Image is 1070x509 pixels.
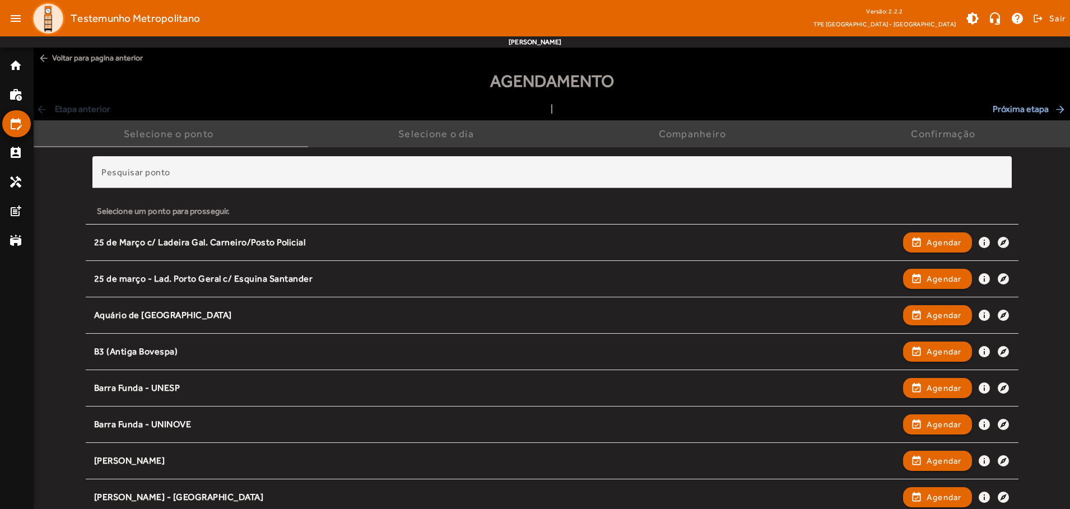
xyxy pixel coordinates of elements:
button: Agendar [903,487,972,507]
img: Logo TPE [31,2,65,35]
mat-icon: info [978,236,991,249]
mat-icon: info [978,418,991,431]
mat-icon: info [978,345,991,358]
span: Agendar [927,381,962,395]
mat-icon: post_add [9,204,22,218]
div: [PERSON_NAME] [94,455,897,467]
button: Agendar [903,342,972,362]
button: Agendar [903,269,972,289]
div: [PERSON_NAME] - [GEOGRAPHIC_DATA] [94,492,897,503]
a: Testemunho Metropolitano [27,2,200,35]
button: Agendar [903,378,972,398]
span: Agendamento [490,68,614,94]
mat-icon: explore [997,491,1010,504]
mat-icon: handyman [9,175,22,189]
mat-icon: info [978,309,991,322]
mat-icon: explore [997,345,1010,358]
mat-icon: explore [997,309,1010,322]
span: | [551,102,553,116]
span: Agendar [927,454,962,468]
mat-icon: work_history [9,88,22,101]
span: Agendar [927,491,962,504]
span: Testemunho Metropolitano [71,10,200,27]
mat-icon: info [978,454,991,468]
button: Sair [1031,10,1066,27]
button: Agendar [903,232,972,253]
span: Agendar [927,236,962,249]
span: Próxima etapa [993,102,1068,116]
mat-icon: explore [997,236,1010,249]
mat-icon: explore [997,381,1010,395]
mat-icon: stadium [9,234,22,247]
mat-label: Pesquisar ponto [101,167,170,178]
button: Agendar [903,305,972,325]
span: TPE [GEOGRAPHIC_DATA] - [GEOGRAPHIC_DATA] [813,18,956,30]
span: Sair [1049,10,1066,27]
div: Selecione o ponto [124,128,218,139]
mat-icon: info [978,381,991,395]
div: Selecione o dia [398,128,478,139]
div: Versão: 2.2.2 [813,4,956,18]
div: Confirmação [911,128,980,139]
mat-icon: perm_contact_calendar [9,146,22,160]
span: Voltar para pagina anterior [34,48,1070,68]
mat-icon: menu [4,7,27,30]
mat-icon: explore [997,454,1010,468]
mat-icon: home [9,59,22,72]
span: Agendar [927,345,962,358]
mat-icon: explore [997,418,1010,431]
span: Agendar [927,418,962,431]
div: Companheiro [659,128,731,139]
div: 25 de Março c/ Ladeira Gal. Carneiro/Posto Policial [94,237,897,249]
mat-icon: arrow_back [38,53,49,64]
mat-icon: arrow_forward [1054,104,1068,115]
mat-icon: edit_calendar [9,117,22,130]
div: Barra Funda - UNESP [94,382,897,394]
span: Agendar [927,272,962,286]
span: Agendar [927,309,962,322]
div: B3 (Antiga Bovespa) [94,346,897,358]
div: Barra Funda - UNINOVE [94,419,897,431]
button: Agendar [903,451,972,471]
mat-icon: info [978,491,991,504]
button: Agendar [903,414,972,435]
div: Aquário de [GEOGRAPHIC_DATA] [94,310,897,321]
div: 25 de março - Lad. Porto Geral c/ Esquina Santander [94,273,897,285]
div: Selecione um ponto para prosseguir. [97,205,1007,217]
mat-icon: info [978,272,991,286]
mat-icon: explore [997,272,1010,286]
